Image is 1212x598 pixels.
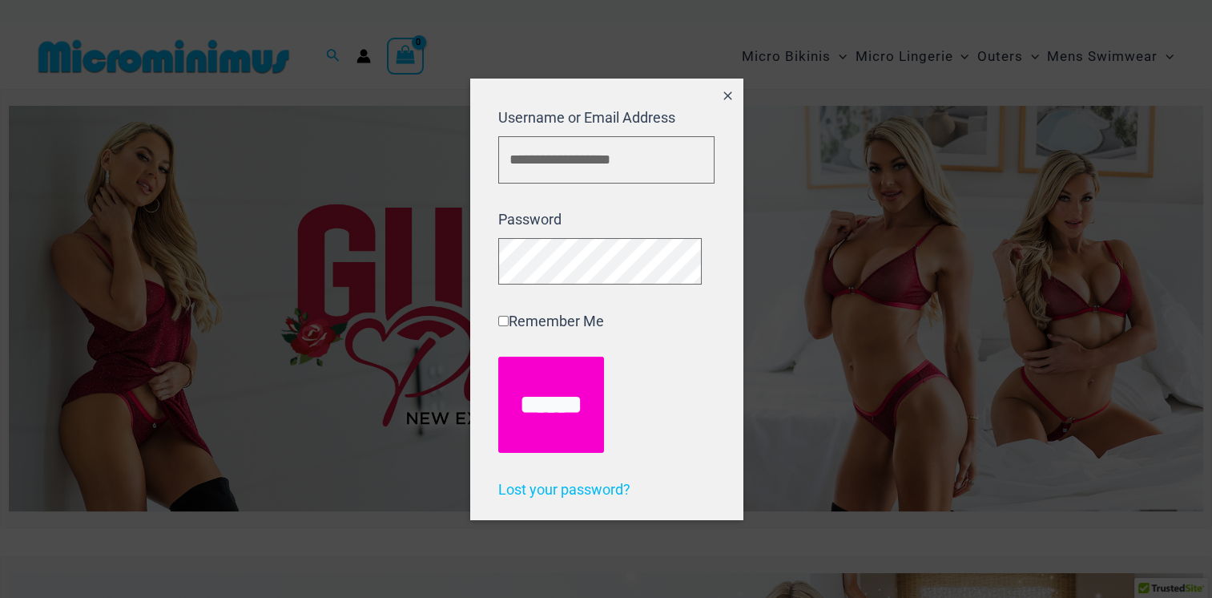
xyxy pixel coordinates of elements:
input: Remember Me [498,316,509,326]
label: Remember Me [498,313,604,329]
button: Close popup [713,79,742,115]
label: Username or Email Address [498,109,675,126]
label: Password [498,211,562,228]
a: Lost your password? [498,481,630,498]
